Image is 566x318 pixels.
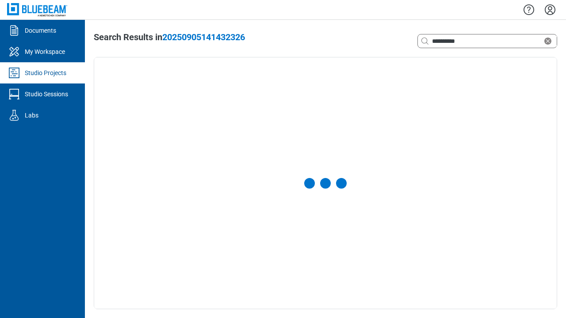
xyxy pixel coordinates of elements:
img: Bluebeam, Inc. [7,3,67,16]
button: Settings [543,2,557,17]
div: Loading [304,178,347,189]
svg: Studio Projects [7,66,21,80]
div: Search Results in [94,31,245,43]
span: 20250905141432326 [162,32,245,42]
svg: Documents [7,23,21,38]
div: Labs [25,111,38,120]
div: Documents [25,26,56,35]
div: Studio Projects [25,68,66,77]
div: Studio Sessions [25,90,68,98]
svg: My Workspace [7,45,21,59]
svg: Labs [7,108,21,122]
div: Clear search [417,34,557,48]
div: Clear search [543,36,557,46]
div: My Workspace [25,47,65,56]
svg: Studio Sessions [7,87,21,101]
